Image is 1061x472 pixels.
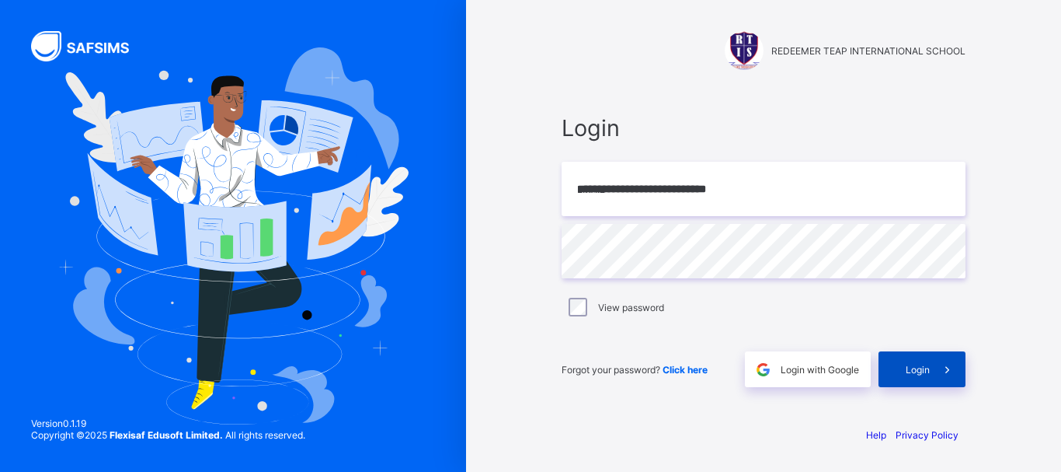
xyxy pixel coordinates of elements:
[663,364,708,376] a: Click here
[598,302,664,313] label: View password
[781,364,859,376] span: Login with Google
[771,45,965,57] span: REDEEMER TEAP INTERNATIONAL SCHOOL
[110,429,223,441] strong: Flexisaf Edusoft Limited.
[31,429,305,441] span: Copyright © 2025 All rights reserved.
[754,361,772,379] img: google.396cfc9801f0270233282035f929180a.svg
[31,31,148,61] img: SAFSIMS Logo
[31,418,305,429] span: Version 0.1.19
[562,114,965,142] span: Login
[906,364,930,376] span: Login
[896,429,958,441] a: Privacy Policy
[57,47,409,425] img: Hero Image
[562,364,708,376] span: Forgot your password?
[866,429,886,441] a: Help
